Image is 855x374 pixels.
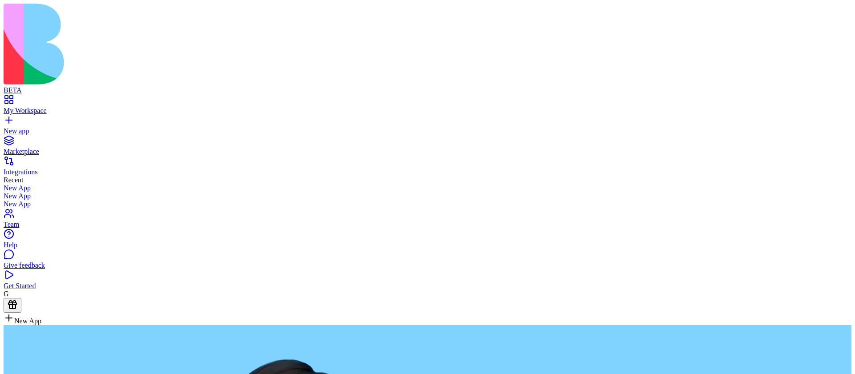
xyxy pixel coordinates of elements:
[4,213,851,229] a: Team
[4,99,851,115] a: My Workspace
[4,160,851,176] a: Integrations
[4,274,851,290] a: Get Started
[4,192,851,200] a: New App
[4,184,851,192] a: New App
[14,317,41,325] span: New App
[4,290,9,298] span: G
[4,241,851,249] div: Help
[4,168,851,176] div: Integrations
[4,127,851,135] div: New app
[4,221,851,229] div: Team
[4,261,851,269] div: Give feedback
[4,119,851,135] a: New app
[4,233,851,249] a: Help
[4,4,362,84] img: logo
[4,282,851,290] div: Get Started
[4,140,851,156] a: Marketplace
[4,78,851,94] a: BETA
[4,107,851,115] div: My Workspace
[4,176,23,184] span: Recent
[4,253,851,269] a: Give feedback
[4,200,851,208] a: New App
[4,86,851,94] div: BETA
[4,148,851,156] div: Marketplace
